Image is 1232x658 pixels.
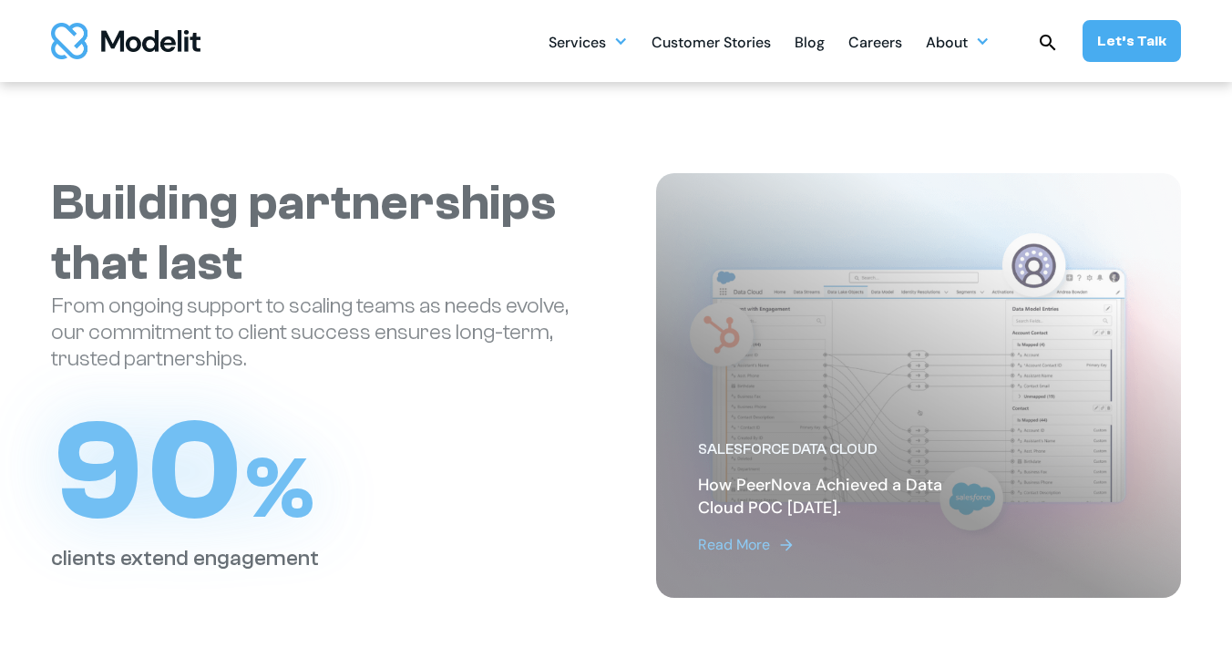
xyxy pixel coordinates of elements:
a: home [51,23,200,59]
a: Blog [795,24,825,59]
img: modelit logo [51,23,200,59]
img: arrow [777,536,796,554]
div: Read More [698,534,770,556]
div: Salesforce Data Cloud [698,440,991,459]
div: About [926,24,990,59]
div: Services [549,26,606,62]
h1: 90 [51,401,314,542]
a: Let’s Talk [1083,20,1181,62]
h1: Building partnerships that last [51,173,576,293]
div: Let’s Talk [1097,31,1166,51]
h2: How PeerNova Achieved a Data Cloud POC [DATE]. [698,474,991,519]
div: Services [549,24,628,59]
div: Blog [795,26,825,62]
p: From ongoing support to scaling teams as needs evolve, our commitment to client success ensures l... [51,293,576,372]
a: Customer Stories [652,24,771,59]
a: Read More [698,534,991,556]
div: Careers [848,26,902,62]
span: % [245,439,314,539]
h2: clients extend engagement [51,546,319,572]
div: About [926,26,968,62]
a: Careers [848,24,902,59]
div: Customer Stories [652,26,771,62]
